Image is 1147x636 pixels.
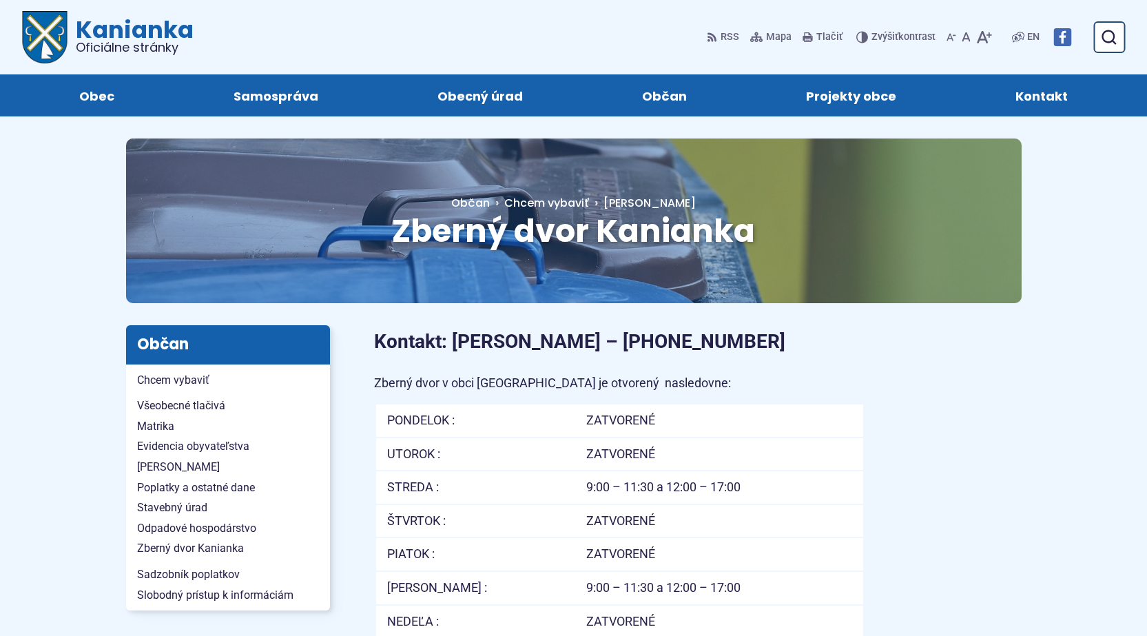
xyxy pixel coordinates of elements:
[642,74,687,116] span: Občan
[126,478,330,498] a: Poplatky a ostatné dane
[126,538,330,559] a: Zberný dvor Kanianka
[187,74,364,116] a: Samospráva
[392,209,755,253] span: Zberný dvor Kanianka
[451,195,504,211] a: Občan
[721,29,739,45] span: RSS
[375,504,575,538] td: ŠTVRTOK :
[374,373,863,394] p: Zberný dvor v obci [GEOGRAPHIC_DATA] je otvorený nasledovne:
[1015,74,1068,116] span: Kontakt
[1024,29,1042,45] a: EN
[856,23,938,52] button: Zvýšiťkontrast
[234,74,318,116] span: Samospráva
[575,537,862,571] td: ZATVORENÉ
[137,370,319,391] span: Chcem vybaviť
[33,74,160,116] a: Obec
[79,74,114,116] span: Obec
[126,457,330,478] a: [PERSON_NAME]
[137,457,319,478] span: [PERSON_NAME]
[126,564,330,585] a: Sadzobník poplatkov
[137,478,319,498] span: Poplatky a ostatné dane
[375,571,575,605] td: [PERSON_NAME] :
[816,32,843,43] span: Tlačiť
[126,325,330,364] h3: Občan
[137,564,319,585] span: Sadzobník poplatkov
[761,74,942,116] a: Projekty obce
[707,23,742,52] a: RSS
[603,195,696,211] span: [PERSON_NAME]
[766,29,792,45] span: Mapa
[126,370,330,391] a: Chcem vybaviť
[575,571,862,605] td: 9:00 – 11:30 a 12:00 – 17:00
[575,404,862,438] td: ZATVORENÉ
[747,23,794,52] a: Mapa
[126,416,330,437] a: Matrika
[22,11,194,63] a: Logo Kanianka, prejsť na domovskú stránku.
[374,330,785,353] strong: Kontakt: [PERSON_NAME] – [PHONE_NUMBER]
[871,32,936,43] span: kontrast
[959,23,973,52] button: Nastaviť pôvodnú veľkosť písma
[806,74,896,116] span: Projekty obce
[137,497,319,518] span: Stavebný úrad
[871,31,898,43] span: Zvýšiť
[391,74,568,116] a: Obecný úrad
[137,436,319,457] span: Evidencia obyvateľstva
[126,436,330,457] a: Evidencia obyvateľstva
[575,471,862,504] td: 9:00 – 11:30 a 12:00 – 17:00
[126,585,330,606] a: Slobodný prístup k informáciám
[76,41,194,54] span: Oficiálne stránky
[375,471,575,504] td: STREDA :
[1053,28,1071,46] img: Prejsť na Facebook stránku
[575,438,862,471] td: ZATVORENÉ
[575,504,862,538] td: ZATVORENÉ
[137,585,319,606] span: Slobodný prístup k informáciám
[68,18,194,54] span: Kanianka
[126,518,330,539] a: Odpadové hospodárstvo
[944,23,959,52] button: Zmenšiť veľkosť písma
[970,74,1114,116] a: Kontakt
[451,195,490,211] span: Občan
[126,497,330,518] a: Stavebný úrad
[589,195,696,211] a: [PERSON_NAME]
[137,416,319,437] span: Matrika
[137,518,319,539] span: Odpadové hospodárstvo
[597,74,733,116] a: Občan
[437,74,523,116] span: Obecný úrad
[22,11,68,63] img: Prejsť na domovskú stránku
[1027,29,1040,45] span: EN
[137,396,319,416] span: Všeobecné tlačivá
[137,538,319,559] span: Zberný dvor Kanianka
[504,195,589,211] a: Chcem vybaviť
[375,404,575,438] td: PONDELOK :
[126,396,330,416] a: Všeobecné tlačivá
[375,537,575,571] td: PIATOK :
[973,23,995,52] button: Zväčšiť veľkosť písma
[800,23,845,52] button: Tlačiť
[375,438,575,471] td: UTOROK :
